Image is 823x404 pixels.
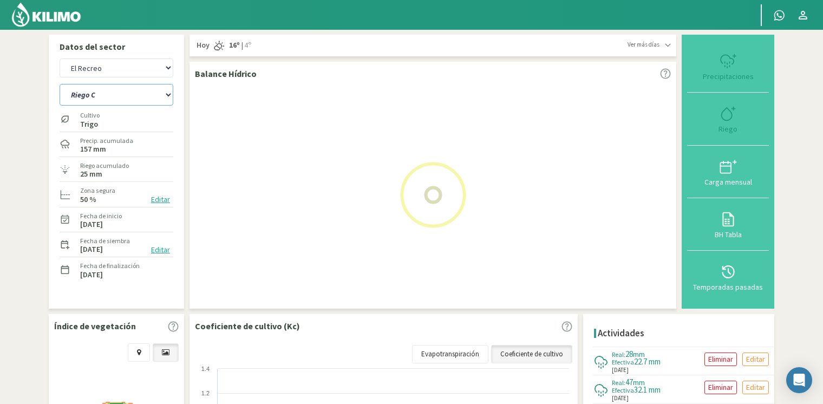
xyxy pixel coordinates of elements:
span: [DATE] [612,394,629,403]
label: 50 % [80,196,96,203]
button: Eliminar [704,353,737,366]
label: Precip. acumulada [80,136,133,146]
label: Fecha de finalización [80,261,140,271]
p: Editar [746,353,765,366]
span: 4º [243,40,251,51]
p: Eliminar [708,381,733,394]
span: Efectiva [612,386,634,394]
span: 32.1 mm [634,385,661,395]
span: Real: [612,379,625,387]
span: mm [633,377,645,387]
text: 1.2 [201,390,210,396]
span: 28 [625,349,633,359]
a: Coeficiente de cultivo [491,345,572,363]
img: Loading... [379,141,487,249]
span: | [241,40,243,51]
label: [DATE] [80,221,103,228]
span: 47 [625,377,633,387]
button: Editar [148,193,173,206]
div: Riego [690,125,766,133]
button: Editar [148,244,173,256]
div: Temporadas pasadas [690,283,766,291]
p: Datos del sector [60,40,173,53]
button: Temporadas pasadas [687,251,769,303]
button: Carga mensual [687,146,769,198]
button: Eliminar [704,381,737,394]
span: Hoy [195,40,210,51]
span: mm [633,349,645,359]
button: BH Tabla [687,198,769,251]
label: Zona segura [80,186,115,196]
span: Ver más días [628,40,659,49]
button: Editar [742,353,769,366]
label: 25 mm [80,171,102,178]
button: Precipitaciones [687,40,769,93]
button: Editar [742,381,769,394]
p: Coeficiente de cultivo (Kc) [195,320,300,333]
strong: 16º [229,40,240,50]
label: Fecha de siembra [80,236,130,246]
label: 157 mm [80,146,106,153]
h4: Actividades [598,328,644,338]
p: Editar [746,381,765,394]
span: 22.7 mm [634,356,661,367]
label: [DATE] [80,271,103,278]
p: Balance Hídrico [195,67,257,80]
span: [DATE] [612,366,629,375]
img: Kilimo [11,2,82,28]
span: Efectiva [612,358,634,366]
label: Riego acumulado [80,161,129,171]
div: Precipitaciones [690,73,766,80]
div: Carga mensual [690,178,766,186]
p: Eliminar [708,353,733,366]
a: Evapotranspiración [412,345,488,363]
label: Trigo [80,121,100,128]
text: 1.4 [201,366,210,372]
p: Índice de vegetación [54,320,136,333]
button: Riego [687,93,769,145]
label: Fecha de inicio [80,211,122,221]
div: Open Intercom Messenger [786,367,812,393]
div: BH Tabla [690,231,766,238]
span: Real: [612,350,625,359]
label: [DATE] [80,246,103,253]
label: Cultivo [80,110,100,120]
